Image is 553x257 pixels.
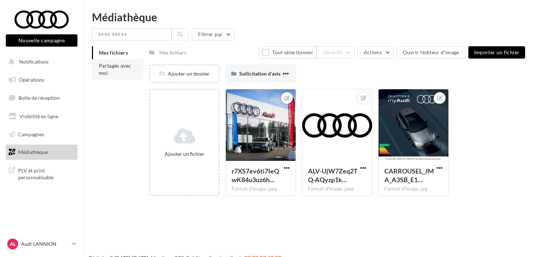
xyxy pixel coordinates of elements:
a: Visibilité en ligne [4,109,79,124]
span: Campagnes [18,131,44,137]
span: Notifications [19,59,48,65]
a: Opérations [4,72,79,87]
button: Tout sélectionner [259,46,317,59]
a: Médiathèque [4,145,79,160]
button: Gérer(0) [317,46,355,59]
span: Opérations [19,77,44,83]
button: Filtrer par [192,28,235,40]
span: Visibilité en ligne [20,113,58,119]
div: Ajouter un fichier [153,150,216,158]
span: AL [10,240,16,248]
span: Médiathèque [18,149,48,155]
a: AL Audi LANNION [6,237,77,251]
a: Boîte de réception [4,90,79,106]
button: Nouvelle campagne [6,34,77,47]
div: Ajouter un dossier [150,70,219,77]
span: Mes fichiers [99,50,128,56]
button: Ouvrir l'éditeur d'image [397,46,465,59]
span: Boîte de réception [18,95,60,101]
div: Mes fichiers [159,49,186,56]
span: (0) [337,50,343,55]
button: Actions [358,46,394,59]
button: Notifications [4,54,76,69]
span: Actions [364,49,382,55]
div: Médiathèque [92,12,544,22]
span: r7XS7ev6ti7IeQwK84u3uz6huOxTOtlfryc3r0g7NfNdkJYdjRK67UmP0n_4Op323v4ygKCGKbY7bOI8VA=s0 [232,167,279,184]
span: Sollicitation d'avis [239,70,280,77]
span: Partagés avec moi [99,63,131,76]
span: PLV et print personnalisable [18,166,75,181]
div: Format d'image: jpg [384,186,443,192]
div: Format d'image: jpeg [308,186,366,192]
a: Campagnes [4,127,79,142]
button: Importer un fichier [468,46,525,59]
span: Importer un fichier [474,49,520,55]
span: CARROUSEL_JMA_A3SB_E1-LOM1 [384,167,434,184]
a: PLV et print personnalisable [4,163,79,184]
span: ALV-UjW7Zeq2TQ-AQyzp1kYN4n-kUiEuJcgyFARfLChrRK-KZRQiUPt5 [308,167,358,184]
div: Format d'image: jpeg [232,186,290,192]
p: Audi LANNION [21,240,69,248]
